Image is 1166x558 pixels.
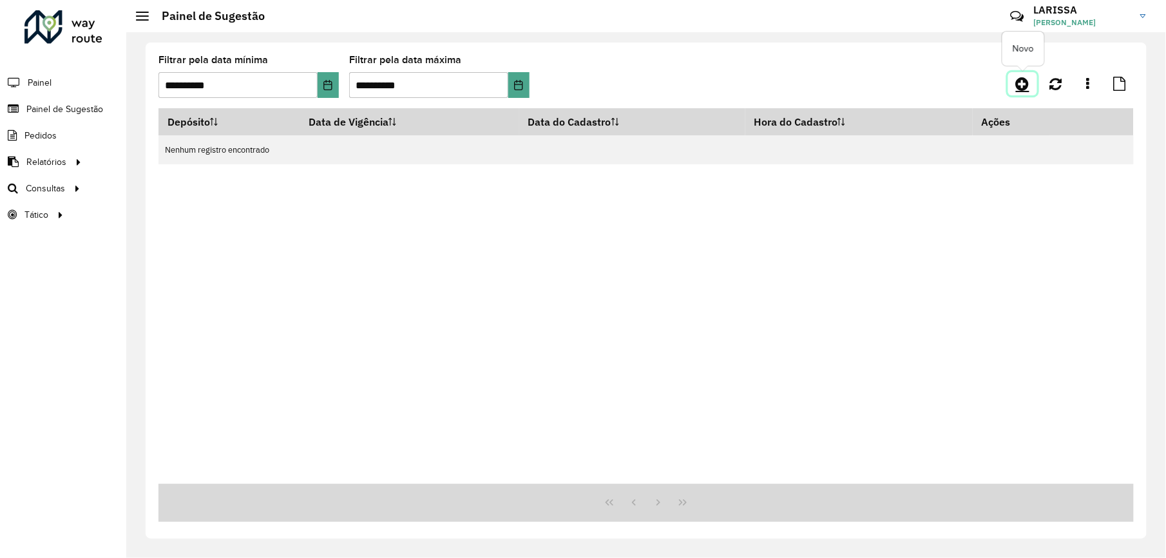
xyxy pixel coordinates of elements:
[508,72,530,98] button: Choose Date
[28,76,52,90] span: Painel
[349,52,461,68] label: Filtrar pela data máxima
[26,155,66,169] span: Relatórios
[318,72,339,98] button: Choose Date
[158,135,1134,164] td: Nenhum registro encontrado
[158,108,300,135] th: Depósito
[300,108,519,135] th: Data de Vigência
[1002,32,1044,66] div: Novo
[24,208,48,222] span: Tático
[519,108,745,135] th: Data do Cadastro
[26,182,65,195] span: Consultas
[1003,3,1031,30] a: Contato Rápido
[1034,17,1131,28] span: [PERSON_NAME]
[158,52,268,68] label: Filtrar pela data mínima
[24,129,57,142] span: Pedidos
[149,9,265,23] h2: Painel de Sugestão
[745,108,973,135] th: Hora do Cadastro
[973,108,1050,135] th: Ações
[26,102,103,116] span: Painel de Sugestão
[1034,4,1131,16] h3: LARISSA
